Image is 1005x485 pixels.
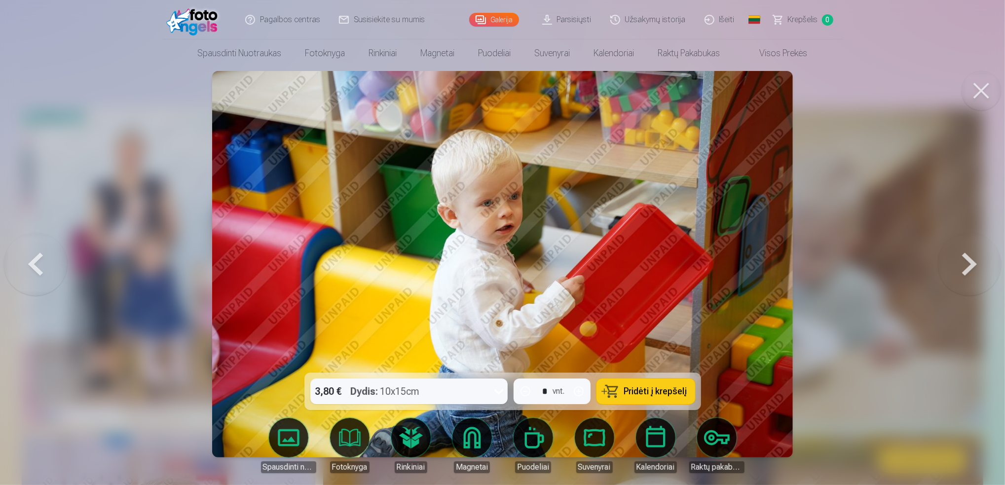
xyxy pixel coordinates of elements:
div: Spausdinti nuotraukas [261,461,316,473]
a: Galerija [469,13,519,27]
div: Suvenyrai [576,461,613,473]
img: /fa2 [166,4,223,35]
div: Raktų pakabukas [689,461,744,473]
div: 10x15cm [351,379,420,404]
strong: Dydis : [351,384,378,398]
div: Puodeliai [515,461,551,473]
span: Krepšelis [788,14,818,26]
span: 0 [822,14,833,26]
a: Magnetai [409,39,467,67]
a: Raktų pakabukas [689,418,744,473]
a: Rinkiniai [383,418,439,473]
a: Kalendoriai [628,418,683,473]
div: Magnetai [454,461,490,473]
a: Magnetai [445,418,500,473]
div: vnt. [553,385,565,397]
a: Rinkiniai [357,39,409,67]
a: Suvenyrai [523,39,582,67]
a: Suvenyrai [567,418,622,473]
button: Pridėti į krepšelį [596,379,695,404]
a: Fotoknyga [322,418,377,473]
a: Puodeliai [506,418,561,473]
div: Rinkiniai [395,461,427,473]
a: Kalendoriai [582,39,646,67]
a: Spausdinti nuotraukas [261,418,316,473]
a: Raktų pakabukas [646,39,732,67]
a: Fotoknyga [294,39,357,67]
div: Fotoknyga [330,461,370,473]
span: Pridėti į krepšelį [624,387,687,396]
div: Kalendoriai [634,461,677,473]
div: 3,80 € [310,379,347,404]
a: Puodeliai [467,39,523,67]
a: Spausdinti nuotraukas [186,39,294,67]
a: Visos prekės [732,39,819,67]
